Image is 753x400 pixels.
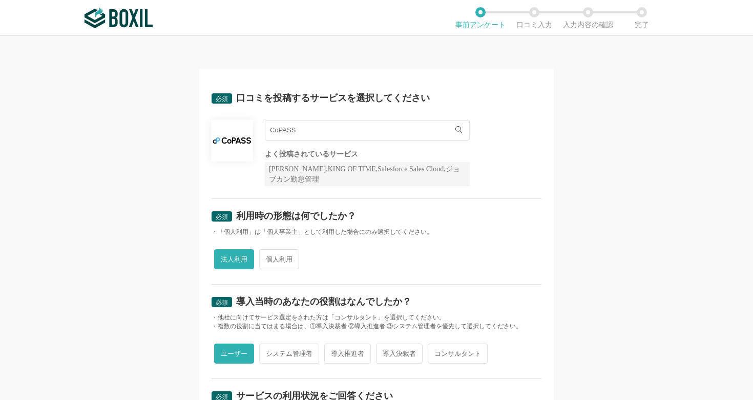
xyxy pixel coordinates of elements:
div: [PERSON_NAME],KING OF TIME,Salesforce Sales Cloud,ジョブカン勤怠管理 [265,162,470,186]
div: よく投稿されているサービス [265,151,470,158]
span: 必須 [216,299,228,306]
span: 必須 [216,213,228,221]
div: ・他社に向けてサービス選定をされた方は「コンサルタント」を選択してください。 [212,313,541,322]
li: 完了 [615,7,668,29]
li: 事前アンケート [453,7,507,29]
span: 導入決裁者 [376,344,423,364]
span: 必須 [216,95,228,103]
div: 導入当時のあなたの役割はなんでしたか？ [236,297,411,306]
img: ボクシルSaaS_ロゴ [85,8,153,28]
span: ユーザー [214,344,254,364]
span: 法人利用 [214,249,254,269]
div: ・複数の役割に当てはまる場合は、①導入決裁者 ②導入推進者 ③システム管理者を優先して選択してください。 [212,322,541,331]
span: 個人利用 [259,249,299,269]
div: ・「個人利用」は「個人事業主」として利用した場合にのみ選択してください。 [212,228,541,236]
li: 口コミ入力 [507,7,561,29]
input: サービス名で検索 [265,120,470,141]
span: 導入推進者 [324,344,371,364]
span: コンサルタント [428,344,488,364]
li: 入力内容の確認 [561,7,615,29]
div: 口コミを投稿するサービスを選択してください [236,93,430,103]
div: 利用時の形態は何でしたか？ [236,211,356,221]
span: システム管理者 [259,344,319,364]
